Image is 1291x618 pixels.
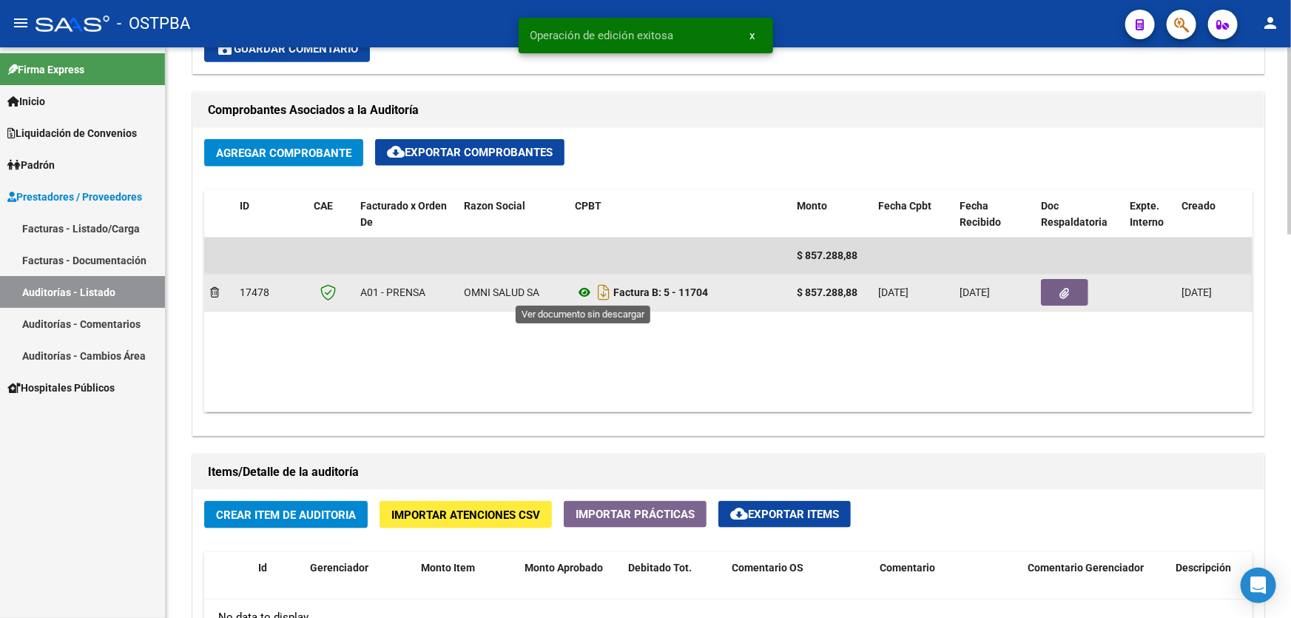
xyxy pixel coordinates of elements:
[1261,14,1279,32] mat-icon: person
[117,7,190,40] span: - OSTPBA
[12,14,30,32] mat-icon: menu
[575,200,601,212] span: CPBT
[797,286,857,298] strong: $ 857.288,88
[310,562,368,574] span: Gerenciador
[380,501,552,528] button: Importar Atenciones CSV
[878,200,931,212] span: Fecha Cpbt
[7,61,84,78] span: Firma Express
[464,200,525,212] span: Razon Social
[204,501,368,528] button: Crear Item de Auditoria
[1124,190,1176,239] datatable-header-cell: Expte. Interno
[458,190,569,239] datatable-header-cell: Razon Social
[1028,562,1144,574] span: Comentario Gerenciador
[1182,286,1212,298] span: [DATE]
[874,552,1022,617] datatable-header-cell: Comentario
[1241,568,1276,603] div: Open Intercom Messenger
[519,552,622,617] datatable-header-cell: Monto Aprobado
[7,125,137,141] span: Liquidación de Convenios
[1041,200,1108,229] span: Doc Respaldatoria
[732,562,803,574] span: Comentario OS
[872,190,954,239] datatable-header-cell: Fecha Cpbt
[594,281,613,304] i: Descargar documento
[1176,562,1231,574] span: Descripción
[216,42,358,56] span: Guardar Comentario
[375,139,564,166] button: Exportar Comprobantes
[718,501,851,528] button: Exportar Items
[7,380,115,396] span: Hospitales Públicos
[360,286,425,298] span: A01 - PRENSA
[1176,190,1279,239] datatable-header-cell: Creado
[7,157,55,173] span: Padrón
[878,286,909,298] span: [DATE]
[354,190,458,239] datatable-header-cell: Facturado x Orden De
[7,93,45,110] span: Inicio
[880,562,935,574] span: Comentario
[750,29,755,42] span: x
[391,508,540,522] span: Importar Atenciones CSV
[1035,190,1124,239] datatable-header-cell: Doc Respaldatoria
[1130,200,1164,229] span: Expte. Interno
[622,552,726,617] datatable-header-cell: Debitado Tot.
[252,552,304,617] datatable-header-cell: Id
[216,39,234,57] mat-icon: save
[530,28,674,43] span: Operación de edición exitosa
[797,249,857,261] span: $ 857.288,88
[216,508,356,522] span: Crear Item de Auditoria
[240,200,249,212] span: ID
[569,190,791,239] datatable-header-cell: CPBT
[208,98,1249,122] h1: Comprobantes Asociados a la Auditoría
[564,501,707,528] button: Importar Prácticas
[738,22,767,49] button: x
[258,562,267,574] span: Id
[576,508,695,521] span: Importar Prácticas
[960,200,1001,229] span: Fecha Recibido
[1022,552,1170,617] datatable-header-cell: Comentario Gerenciador
[204,36,370,62] button: Guardar Comentario
[387,146,553,159] span: Exportar Comprobantes
[308,190,354,239] datatable-header-cell: CAE
[730,508,839,521] span: Exportar Items
[208,460,1249,484] h1: Items/Detalle de la auditoría
[304,552,415,617] datatable-header-cell: Gerenciador
[954,190,1035,239] datatable-header-cell: Fecha Recibido
[234,190,308,239] datatable-header-cell: ID
[525,562,603,574] span: Monto Aprobado
[1182,200,1216,212] span: Creado
[960,286,990,298] span: [DATE]
[7,189,142,205] span: Prestadores / Proveedores
[204,139,363,167] button: Agregar Comprobante
[387,143,405,161] mat-icon: cloud_download
[791,190,872,239] datatable-header-cell: Monto
[726,552,874,617] datatable-header-cell: Comentario OS
[628,562,692,574] span: Debitado Tot.
[797,200,827,212] span: Monto
[730,505,748,523] mat-icon: cloud_download
[240,286,269,298] span: 17478
[613,286,708,298] strong: Factura B: 5 - 11704
[314,200,333,212] span: CAE
[415,552,519,617] datatable-header-cell: Monto Item
[216,147,351,160] span: Agregar Comprobante
[421,562,475,574] span: Monto Item
[464,284,539,301] div: OMNI SALUD SA
[360,200,447,229] span: Facturado x Orden De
